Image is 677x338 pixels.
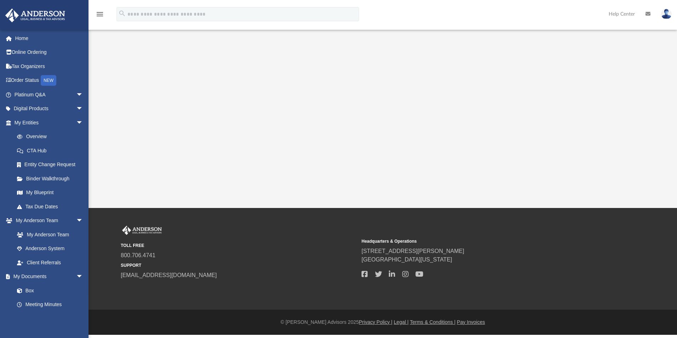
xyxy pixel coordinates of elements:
[10,283,87,298] a: Box
[10,171,94,186] a: Binder Walkthrough
[5,45,94,60] a: Online Ordering
[10,242,90,256] a: Anderson System
[89,319,677,326] div: © [PERSON_NAME] Advisors 2025
[359,319,393,325] a: Privacy Policy |
[457,319,485,325] a: Pay Invoices
[5,116,94,130] a: My Entitiesarrow_drop_down
[5,102,94,116] a: Digital Productsarrow_drop_down
[10,130,94,144] a: Overview
[118,10,126,17] i: search
[661,9,672,19] img: User Pic
[10,227,87,242] a: My Anderson Team
[41,75,56,86] div: NEW
[362,257,452,263] a: [GEOGRAPHIC_DATA][US_STATE]
[394,319,409,325] a: Legal |
[121,252,155,258] a: 800.706.4741
[5,31,94,45] a: Home
[76,88,90,102] span: arrow_drop_down
[3,9,67,22] img: Anderson Advisors Platinum Portal
[76,270,90,284] span: arrow_drop_down
[410,319,456,325] a: Terms & Conditions |
[76,102,90,116] span: arrow_drop_down
[362,248,464,254] a: [STREET_ADDRESS][PERSON_NAME]
[121,262,357,269] small: SUPPORT
[121,242,357,249] small: TOLL FREE
[10,199,94,214] a: Tax Due Dates
[10,158,94,172] a: Entity Change Request
[76,116,90,130] span: arrow_drop_down
[5,88,94,102] a: Platinum Q&Aarrow_drop_down
[5,73,94,88] a: Order StatusNEW
[121,226,163,235] img: Anderson Advisors Platinum Portal
[76,214,90,228] span: arrow_drop_down
[5,59,94,73] a: Tax Organizers
[10,143,94,158] a: CTA Hub
[10,186,90,200] a: My Blueprint
[96,10,104,18] i: menu
[5,270,90,284] a: My Documentsarrow_drop_down
[10,311,87,326] a: Forms Library
[362,238,597,244] small: Headquarters & Operations
[5,214,90,228] a: My Anderson Teamarrow_drop_down
[96,13,104,18] a: menu
[10,255,90,270] a: Client Referrals
[10,298,90,312] a: Meeting Minutes
[121,272,217,278] a: [EMAIL_ADDRESS][DOMAIN_NAME]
